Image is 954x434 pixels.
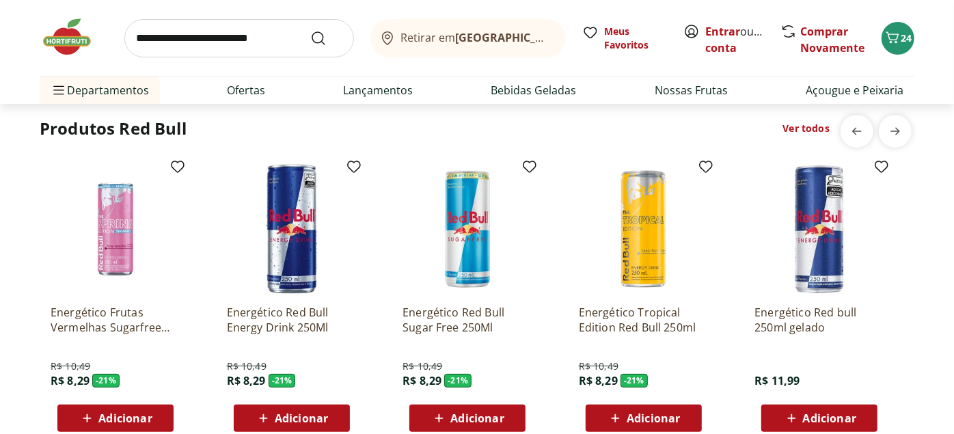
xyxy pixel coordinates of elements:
img: Hortifruti [40,16,108,57]
a: Ver todos [783,122,830,135]
button: Adicionar [761,405,877,432]
button: Adicionar [57,405,174,432]
div: [PERSON_NAME]: [DOMAIN_NAME] [36,36,195,46]
button: Submit Search [310,30,343,46]
button: Retirar em[GEOGRAPHIC_DATA]/[GEOGRAPHIC_DATA] [370,19,566,57]
a: Lançamentos [343,82,413,98]
a: Energético Red bull 250ml gelado [754,305,884,335]
input: search [124,19,354,57]
img: Energético Red bull 250ml gelado [754,164,884,294]
span: - 21 % [269,374,296,388]
span: ou [705,23,766,56]
div: Palavras-chave [159,81,219,90]
a: Bebidas Geladas [491,82,577,98]
a: Energético Red Bull Sugar Free 250Ml [403,305,532,335]
h2: Produtos Red Bull [40,118,187,139]
div: v 4.0.25 [38,22,67,33]
span: R$ 8,29 [579,373,618,388]
button: Adicionar [409,405,526,432]
button: Carrinho [882,22,914,55]
img: tab_domain_overview_orange.svg [57,79,68,90]
span: Adicionar [450,413,504,424]
span: - 21 % [621,374,648,388]
img: Energético Tropical Edition Red Bull 250ml [579,164,709,294]
span: 24 [901,31,912,44]
span: Departamentos [51,74,149,107]
span: R$ 10,49 [51,360,90,373]
button: Adicionar [586,405,702,432]
button: previous [841,115,873,148]
a: Energético Tropical Edition Red Bull 250ml [579,305,709,335]
img: website_grey.svg [22,36,33,46]
img: Energético Red Bull Energy Drink 250Ml [227,164,357,294]
b: [GEOGRAPHIC_DATA]/[GEOGRAPHIC_DATA] [456,30,686,45]
a: Nossas Frutas [655,82,728,98]
span: R$ 8,29 [227,373,266,388]
button: Menu [51,74,67,107]
span: - 21 % [92,374,120,388]
span: R$ 10,49 [403,360,442,373]
a: Comprar Novamente [800,24,864,55]
button: Adicionar [234,405,350,432]
div: Domínio [72,81,105,90]
span: - 21 % [444,374,472,388]
img: logo_orange.svg [22,22,33,33]
a: Ofertas [227,82,265,98]
span: R$ 10,49 [579,360,618,373]
a: Açougue e Peixaria [806,82,903,98]
span: R$ 10,49 [227,360,267,373]
a: Entrar [705,24,740,39]
span: Retirar em [401,31,552,44]
span: Adicionar [627,413,680,424]
span: Meus Favoritos [604,25,667,52]
a: Energético Frutas Vermelhas Sugarfree Red Bull 250ml [51,305,180,335]
img: tab_keywords_by_traffic_grey.svg [144,79,155,90]
span: R$ 8,29 [51,373,90,388]
button: next [879,115,912,148]
img: Energético Frutas Vermelhas Sugarfree Red Bull 250ml [51,164,180,294]
span: Adicionar [98,413,152,424]
a: Energético Red Bull Energy Drink 250Ml [227,305,357,335]
span: Adicionar [803,413,856,424]
a: Meus Favoritos [582,25,667,52]
img: Energético Red Bull Sugar Free 250Ml [403,164,532,294]
a: Criar conta [705,24,780,55]
span: R$ 8,29 [403,373,441,388]
span: R$ 11,99 [754,373,800,388]
span: Adicionar [275,413,328,424]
